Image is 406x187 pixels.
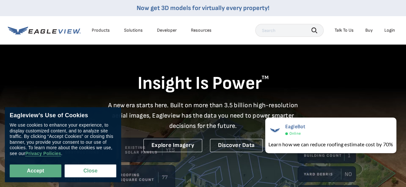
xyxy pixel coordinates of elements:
[157,27,177,33] a: Developer
[268,124,281,137] img: EagleBot
[289,131,301,136] span: Online
[92,27,110,33] div: Products
[104,100,302,131] p: A new era starts here. Built on more than 3.5 billion high-resolution aerial images, Eagleview ha...
[124,27,143,33] div: Solutions
[210,139,263,152] a: Discover Data
[285,124,306,130] span: EagleBot
[335,27,354,33] div: Talk To Us
[137,4,269,12] a: Now get 3D models for virtually every property!
[10,122,116,156] div: We use cookies to enhance your experience, to display customized content, and to analyze site tra...
[10,164,61,177] button: Accept
[255,24,324,37] input: Search
[10,112,116,119] div: Eagleview’s Use of Cookies
[8,72,398,95] h1: Insight Is Power
[25,151,61,156] a: Privacy Policies
[268,140,393,148] div: Learn how we can reduce roofing estimate cost by 70%
[143,139,202,152] a: Explore Imagery
[65,164,116,177] button: Close
[365,27,373,33] a: Buy
[191,27,212,33] div: Resources
[384,27,395,33] div: Login
[262,75,269,81] sup: TM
